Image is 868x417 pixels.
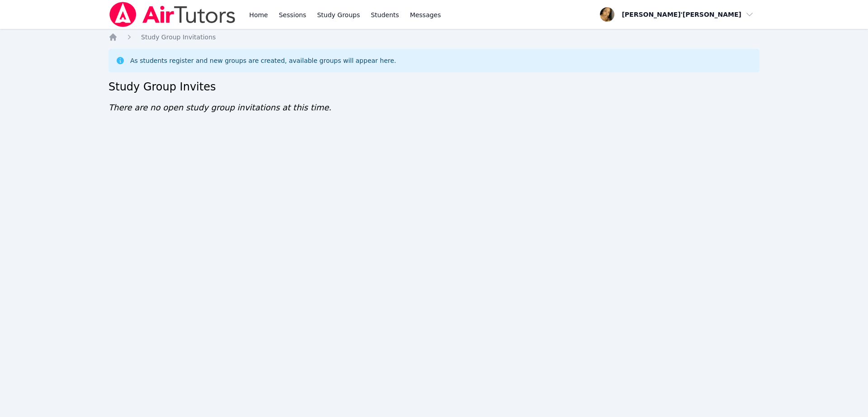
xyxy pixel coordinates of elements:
[410,10,441,19] span: Messages
[108,80,759,94] h2: Study Group Invites
[141,33,216,41] span: Study Group Invitations
[141,33,216,42] a: Study Group Invitations
[108,2,236,27] img: Air Tutors
[108,33,759,42] nav: Breadcrumb
[108,103,331,112] span: There are no open study group invitations at this time.
[130,56,396,65] div: As students register and new groups are created, available groups will appear here.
